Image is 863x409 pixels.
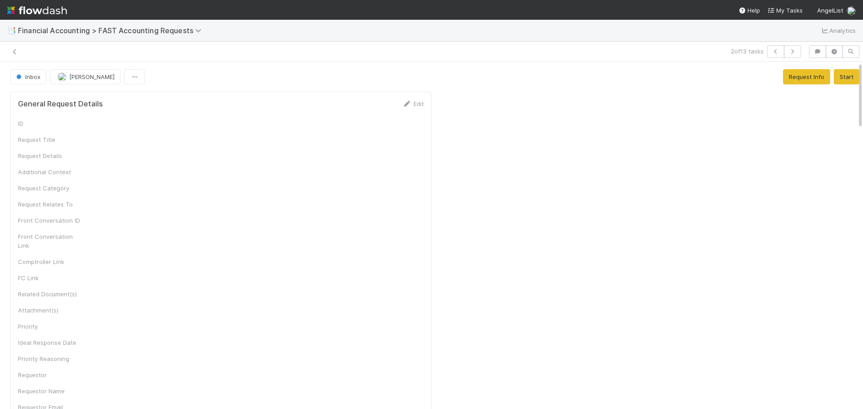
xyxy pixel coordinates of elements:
[18,200,85,209] div: Request Relates To
[18,387,85,396] div: Requestor Name
[731,47,764,56] span: 2 of 13 tasks
[18,135,85,144] div: Request Title
[403,100,424,107] a: Edit
[18,119,85,128] div: ID
[817,7,843,14] span: AngelList
[18,273,85,282] div: FC Link
[18,306,85,315] div: Attachment(s)
[18,354,85,363] div: Priority Reasoning
[50,69,120,84] button: [PERSON_NAME]
[14,73,40,80] span: Inbox
[18,290,85,299] div: Related Document(s)
[18,100,103,109] h5: General Request Details
[18,26,206,35] span: Financial Accounting > FAST Accounting Requests
[10,69,46,84] button: Inbox
[7,3,67,18] img: logo-inverted-e16ddd16eac7371096b0.svg
[18,232,85,250] div: Front Conversation Link
[834,69,859,84] button: Start
[18,257,85,266] div: Comptroller Link
[58,72,67,81] img: avatar_030f5503-c087-43c2-95d1-dd8963b2926c.png
[7,26,16,34] span: 📑
[18,370,85,379] div: Requestor
[738,6,760,15] div: Help
[783,69,830,84] button: Request Info
[767,6,803,15] a: My Tasks
[18,151,85,160] div: Request Details
[18,216,85,225] div: Front Conversation ID
[820,25,856,36] a: Analytics
[767,7,803,14] span: My Tasks
[18,167,85,176] div: Additional Context
[18,322,85,331] div: Priority
[18,338,85,347] div: Ideal Response Date
[69,73,115,80] span: [PERSON_NAME]
[18,184,85,193] div: Request Category
[847,6,856,15] img: avatar_030f5503-c087-43c2-95d1-dd8963b2926c.png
